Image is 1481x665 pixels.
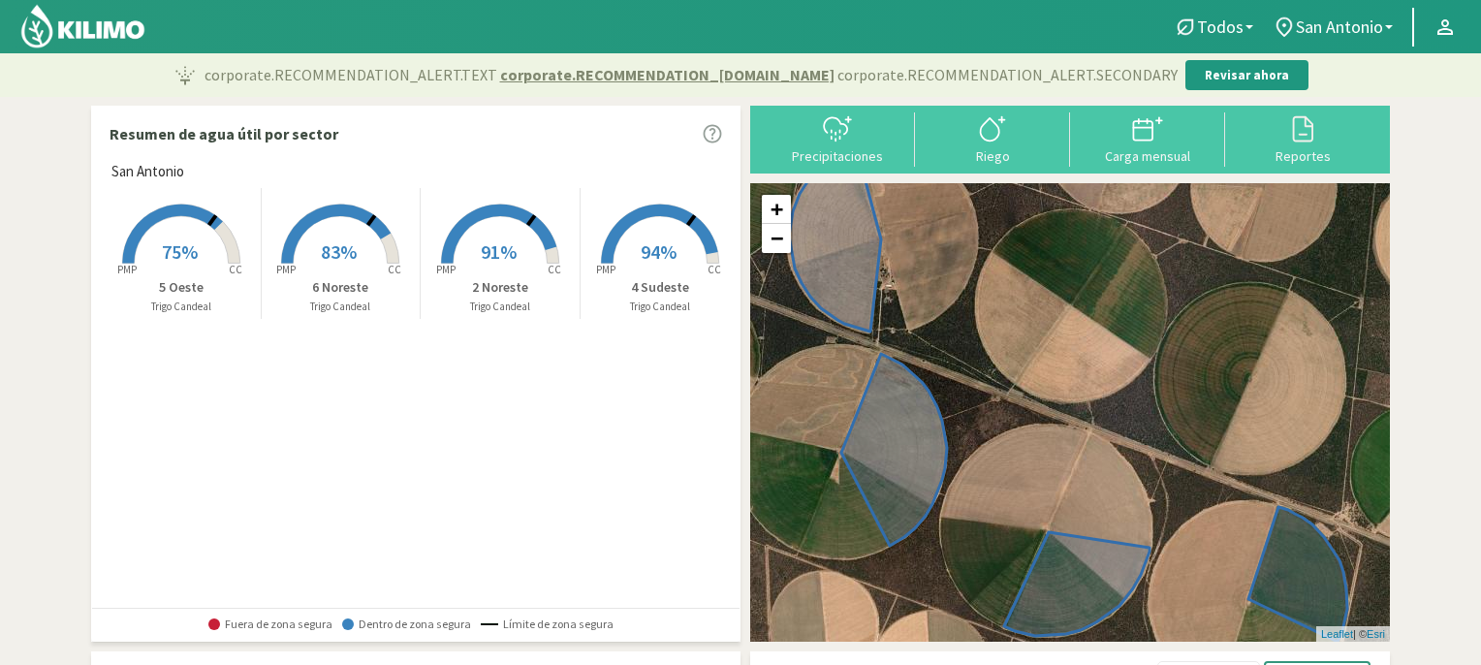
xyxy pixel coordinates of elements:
[229,263,242,276] tspan: CC
[421,299,580,315] p: Trigo Candeal
[1076,149,1219,163] div: Carga mensual
[481,239,517,264] span: 91%
[1070,112,1225,164] button: Carga mensual
[1296,16,1383,37] span: San Antonio
[117,263,137,276] tspan: PMP
[766,149,909,163] div: Precipitaciones
[762,224,791,253] a: Zoom out
[342,617,471,631] span: Dentro de zona segura
[760,112,915,164] button: Precipitaciones
[921,149,1064,163] div: Riego
[1316,626,1390,643] div: | ©
[1231,149,1374,163] div: Reportes
[205,63,1178,86] p: corporate.RECOMMENDATION_ALERT.TEXT
[1367,628,1385,640] a: Esri
[1321,628,1353,640] a: Leaflet
[262,299,421,315] p: Trigo Candeal
[162,239,198,264] span: 75%
[102,277,261,298] p: 5 Oeste
[276,263,296,276] tspan: PMP
[1185,60,1308,91] button: Revisar ahora
[208,617,332,631] span: Fuera de zona segura
[481,617,614,631] span: Límite de zona segura
[500,63,835,86] span: corporate.RECOMMENDATION_[DOMAIN_NAME]
[102,299,261,315] p: Trigo Candeal
[915,112,1070,164] button: Riego
[581,277,740,298] p: 4 Sudeste
[110,122,338,145] p: Resumen de agua útil por sector
[837,63,1178,86] span: corporate.RECOMMENDATION_ALERT.SECONDARY
[321,239,357,264] span: 83%
[596,263,615,276] tspan: PMP
[19,3,146,49] img: Kilimo
[1225,112,1380,164] button: Reportes
[762,195,791,224] a: Zoom in
[548,263,561,276] tspan: CC
[708,263,721,276] tspan: CC
[1205,66,1289,85] p: Revisar ahora
[581,299,740,315] p: Trigo Candeal
[421,277,580,298] p: 2 Noreste
[641,239,677,264] span: 94%
[111,161,184,183] span: San Antonio
[389,263,402,276] tspan: CC
[436,263,456,276] tspan: PMP
[1197,16,1244,37] span: Todos
[262,277,421,298] p: 6 Noreste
